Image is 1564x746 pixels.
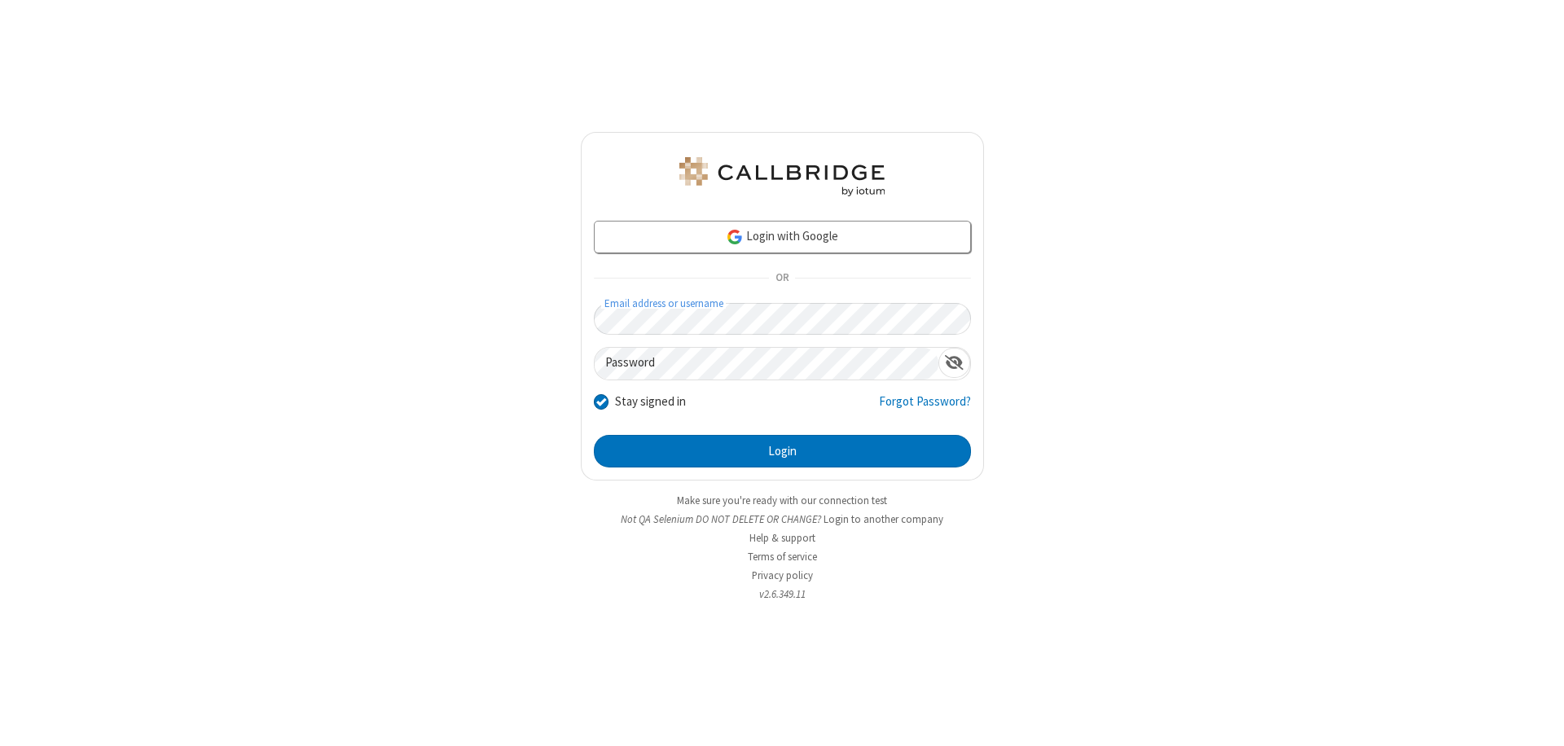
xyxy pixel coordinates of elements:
span: OR [769,267,795,290]
input: Password [595,348,938,380]
a: Forgot Password? [879,393,971,423]
li: v2.6.349.11 [581,586,984,602]
a: Login with Google [594,221,971,253]
a: Terms of service [748,550,817,564]
label: Stay signed in [615,393,686,411]
input: Email address or username [594,303,971,335]
img: QA Selenium DO NOT DELETE OR CHANGE [676,157,888,196]
button: Login [594,435,971,467]
button: Login to another company [824,511,943,527]
a: Help & support [749,531,815,545]
img: google-icon.png [726,228,744,246]
a: Make sure you're ready with our connection test [677,494,887,507]
a: Privacy policy [752,568,813,582]
div: Show password [938,348,970,378]
li: Not QA Selenium DO NOT DELETE OR CHANGE? [581,511,984,527]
